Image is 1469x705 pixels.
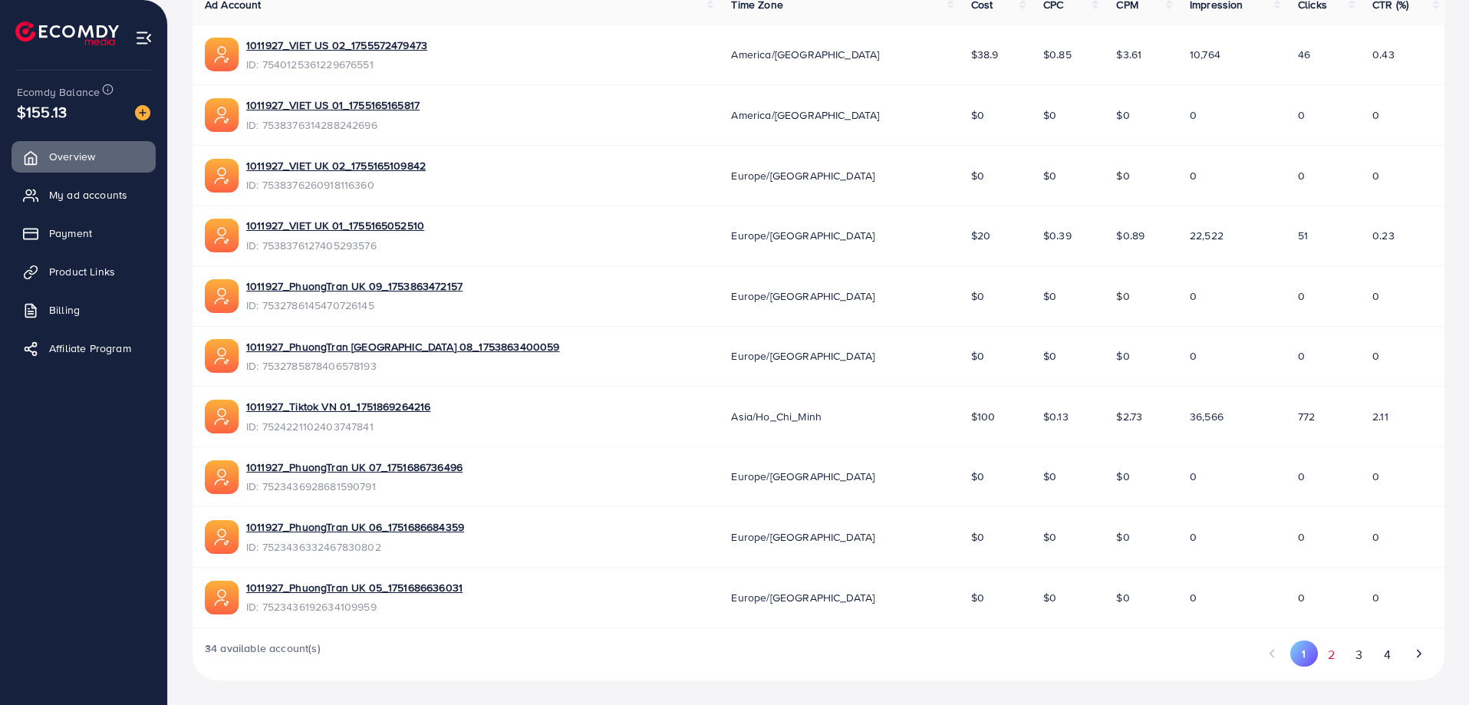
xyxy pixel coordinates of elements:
span: $3.61 [1116,47,1141,62]
span: 0 [1298,288,1305,304]
span: Asia/Ho_Chi_Minh [731,409,822,424]
ul: Pagination [1259,641,1432,669]
button: Go to page 2 [1318,641,1345,669]
span: Europe/[GEOGRAPHIC_DATA] [731,168,874,183]
span: $100 [971,409,996,424]
span: $20 [971,228,990,243]
span: $155.13 [17,100,67,123]
span: ID: 7538376260918116360 [246,177,426,193]
a: Billing [12,295,156,325]
span: Europe/[GEOGRAPHIC_DATA] [731,348,874,364]
img: ic-ads-acc.e4c84228.svg [205,159,239,193]
span: $0 [971,348,984,364]
span: $0 [1116,168,1129,183]
span: $0 [1116,107,1129,123]
span: $0 [971,469,984,484]
span: 0 [1372,348,1379,364]
a: Overview [12,141,156,172]
span: 34 available account(s) [205,641,321,669]
span: 36,566 [1190,409,1224,424]
span: 772 [1298,409,1315,424]
span: 0 [1298,168,1305,183]
span: $0 [1043,529,1056,545]
img: ic-ads-acc.e4c84228.svg [205,339,239,373]
span: 0 [1190,348,1197,364]
span: 0 [1372,107,1379,123]
span: ID: 7523436332467830802 [246,539,464,555]
span: $0.89 [1116,228,1145,243]
a: Affiliate Program [12,333,156,364]
img: image [135,105,150,120]
span: $38.9 [971,47,999,62]
a: 1011927_VIET US 02_1755572479473 [246,38,427,53]
span: ID: 7540125361229676551 [246,57,427,72]
span: ID: 7524221102403747841 [246,419,430,434]
span: 10,764 [1190,47,1220,62]
span: 0 [1190,168,1197,183]
a: 1011927_PhuongTran [GEOGRAPHIC_DATA] 08_1753863400059 [246,339,559,354]
span: ID: 7538376127405293576 [246,238,424,253]
span: $0 [971,107,984,123]
span: 0 [1298,469,1305,484]
span: ID: 7532785878406578193 [246,358,559,374]
img: ic-ads-acc.e4c84228.svg [205,279,239,313]
img: ic-ads-acc.e4c84228.svg [205,520,239,554]
span: 0 [1190,529,1197,545]
span: $2.73 [1116,409,1142,424]
a: 1011927_VIET UK 02_1755165109842 [246,158,426,173]
span: ID: 7523436192634109959 [246,599,463,614]
span: 0 [1298,529,1305,545]
a: 1011927_VIET UK 01_1755165052510 [246,218,424,233]
img: ic-ads-acc.e4c84228.svg [205,98,239,132]
span: $0 [1116,590,1129,605]
a: 1011927_PhuongTran UK 05_1751686636031 [246,580,463,595]
img: menu [135,29,153,47]
a: Product Links [12,256,156,287]
img: ic-ads-acc.e4c84228.svg [205,38,239,71]
span: 0 [1190,107,1197,123]
span: Affiliate Program [49,341,131,356]
span: 0 [1298,107,1305,123]
span: $0 [1116,469,1129,484]
span: 0.43 [1372,47,1395,62]
span: $0 [1043,348,1056,364]
span: 0 [1372,590,1379,605]
span: 22,522 [1190,228,1224,243]
img: ic-ads-acc.e4c84228.svg [205,460,239,494]
span: $0 [971,590,984,605]
a: 1011927_PhuongTran UK 06_1751686684359 [246,519,464,535]
a: 1011927_VIET US 01_1755165165817 [246,97,420,113]
a: 1011927_PhuongTran UK 07_1751686736496 [246,460,463,475]
span: Ecomdy Balance [17,84,100,100]
span: 0 [1190,288,1197,304]
span: ID: 7538376314288242696 [246,117,420,133]
span: 0 [1190,469,1197,484]
span: Payment [49,226,92,241]
a: My ad accounts [12,180,156,210]
span: 0 [1298,348,1305,364]
a: 1011927_PhuongTran UK 09_1753863472157 [246,278,463,294]
span: $0 [971,529,984,545]
span: Billing [49,302,80,318]
span: $0.13 [1043,409,1069,424]
span: 51 [1298,228,1308,243]
span: 0 [1372,469,1379,484]
span: 0 [1372,288,1379,304]
span: Europe/[GEOGRAPHIC_DATA] [731,228,874,243]
span: Product Links [49,264,115,279]
span: My ad accounts [49,187,127,203]
img: ic-ads-acc.e4c84228.svg [205,400,239,433]
span: $0 [971,288,984,304]
span: 2.11 [1372,409,1388,424]
img: logo [15,21,119,45]
span: $0 [1043,469,1056,484]
button: Go to page 1 [1290,641,1317,667]
iframe: Chat [1404,636,1457,693]
span: 0 [1372,529,1379,545]
span: America/[GEOGRAPHIC_DATA] [731,107,879,123]
img: ic-ads-acc.e4c84228.svg [205,219,239,252]
span: ID: 7532786145470726145 [246,298,463,313]
span: Europe/[GEOGRAPHIC_DATA] [731,288,874,304]
a: 1011927_Tiktok VN 01_1751869264216 [246,399,430,414]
